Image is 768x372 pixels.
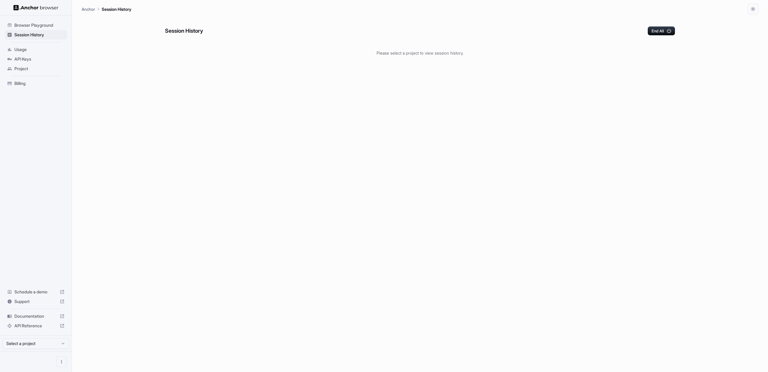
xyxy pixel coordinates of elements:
[14,313,57,319] span: Documentation
[5,54,67,64] div: API Keys
[5,311,67,321] div: Documentation
[5,297,67,306] div: Support
[102,6,131,12] p: Session History
[5,64,67,73] div: Project
[13,5,58,10] img: Anchor Logo
[14,80,64,86] span: Billing
[5,287,67,297] div: Schedule a demo
[14,56,64,62] span: API Keys
[14,32,64,38] span: Session History
[165,50,675,56] p: Please select a project to view session history.
[648,26,675,35] button: End All
[5,20,67,30] div: Browser Playground
[14,298,57,304] span: Support
[14,323,57,329] span: API Reference
[5,321,67,331] div: API Reference
[165,27,203,35] h6: Session History
[14,46,64,52] span: Usage
[14,289,57,295] span: Schedule a demo
[14,22,64,28] span: Browser Playground
[5,45,67,54] div: Usage
[5,30,67,40] div: Session History
[56,356,67,367] button: Open menu
[14,66,64,72] span: Project
[82,6,95,12] p: Anchor
[82,6,131,12] nav: breadcrumb
[5,79,67,88] div: Billing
